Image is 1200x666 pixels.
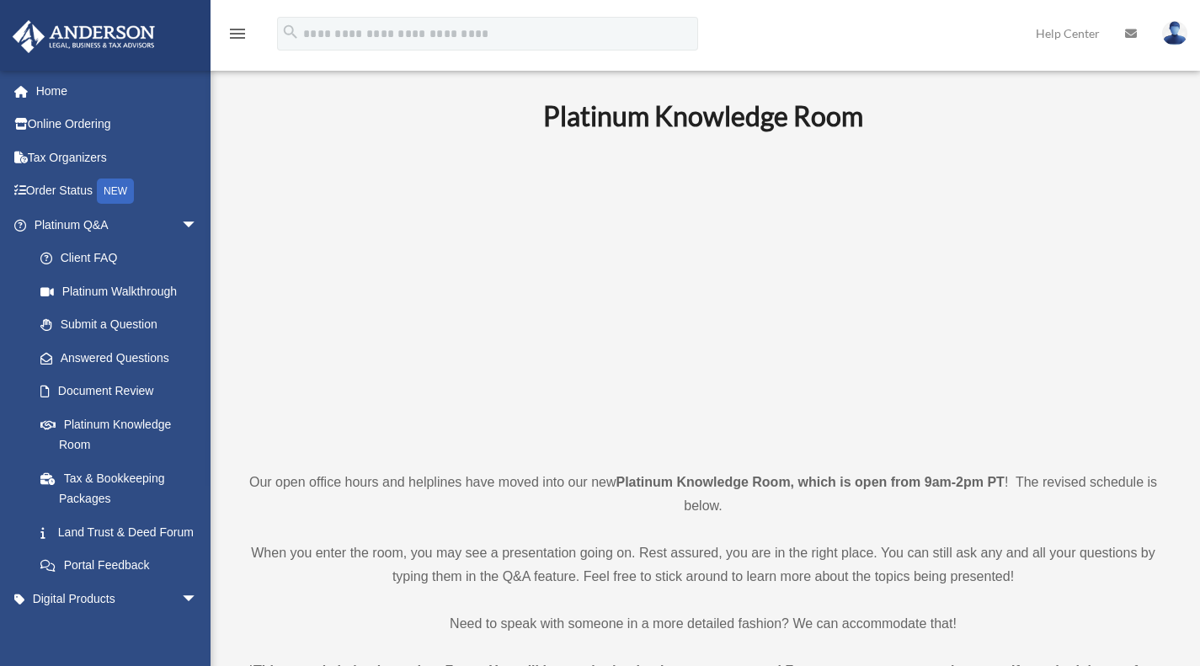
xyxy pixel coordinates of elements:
[24,341,223,375] a: Answered Questions
[8,20,160,53] img: Anderson Advisors Platinum Portal
[240,541,1166,589] p: When you enter the room, you may see a presentation going on. Rest assured, you are in the right ...
[1162,21,1187,45] img: User Pic
[12,582,223,615] a: Digital Productsarrow_drop_down
[24,274,223,308] a: Platinum Walkthrough
[24,515,223,549] a: Land Trust & Deed Forum
[181,208,215,242] span: arrow_drop_down
[12,141,223,174] a: Tax Organizers
[24,461,223,515] a: Tax & Bookkeeping Packages
[12,208,223,242] a: Platinum Q&Aarrow_drop_down
[12,108,223,141] a: Online Ordering
[97,178,134,204] div: NEW
[227,29,248,44] a: menu
[24,408,215,461] a: Platinum Knowledge Room
[24,308,223,342] a: Submit a Question
[227,24,248,44] i: menu
[240,612,1166,636] p: Need to speak with someone in a more detailed fashion? We can accommodate that!
[240,471,1166,518] p: Our open office hours and helplines have moved into our new ! The revised schedule is below.
[24,549,223,583] a: Portal Feedback
[451,155,956,440] iframe: 231110_Toby_KnowledgeRoom
[12,174,223,209] a: Order StatusNEW
[181,582,215,616] span: arrow_drop_down
[616,475,1005,489] strong: Platinum Knowledge Room, which is open from 9am-2pm PT
[12,74,223,108] a: Home
[24,375,223,408] a: Document Review
[24,242,223,275] a: Client FAQ
[543,99,863,132] b: Platinum Knowledge Room
[281,23,300,41] i: search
